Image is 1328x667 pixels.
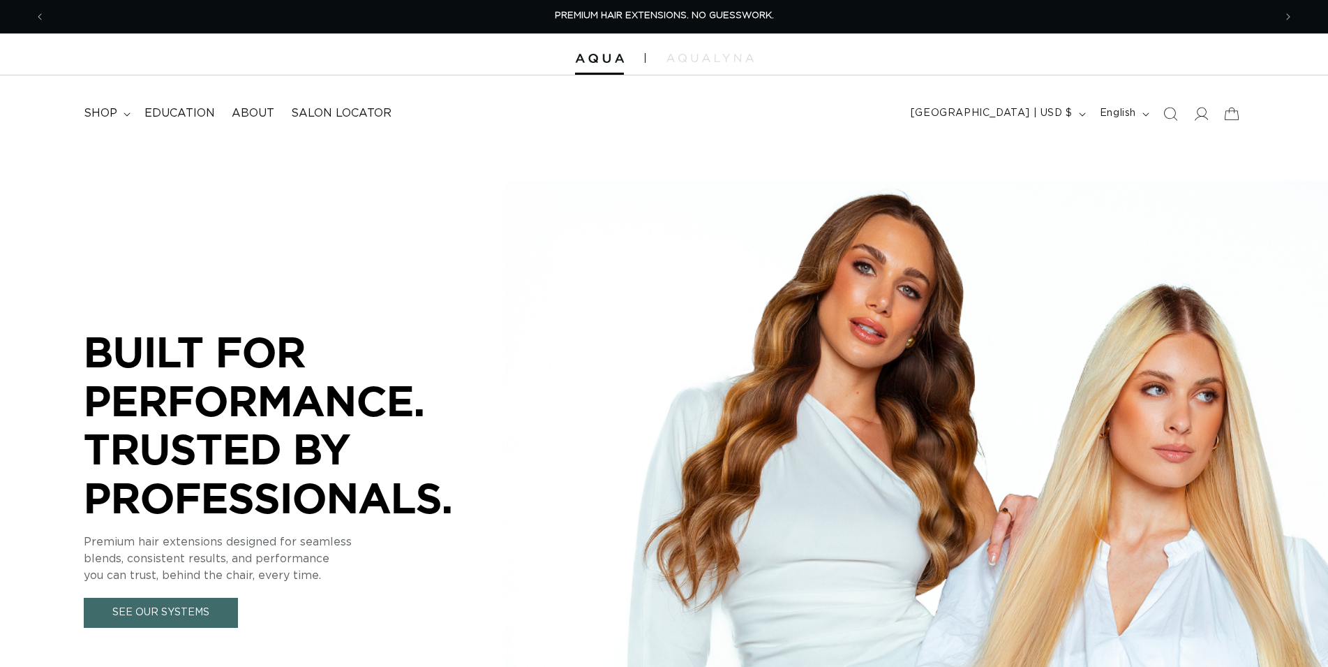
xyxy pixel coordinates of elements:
[84,106,117,121] span: shop
[1091,101,1155,127] button: English
[555,11,774,20] span: PREMIUM HAIR EXTENSIONS. NO GUESSWORK.
[1273,3,1304,30] button: Next announcement
[666,54,754,62] img: aqualyna.com
[136,98,223,129] a: Education
[144,106,215,121] span: Education
[84,328,502,522] p: BUILT FOR PERFORMANCE. TRUSTED BY PROFESSIONALS.
[291,106,391,121] span: Salon Locator
[1155,98,1186,129] summary: Search
[232,106,274,121] span: About
[75,98,136,129] summary: shop
[575,54,624,64] img: Aqua Hair Extensions
[84,598,238,628] a: See Our Systems
[283,98,400,129] a: Salon Locator
[902,101,1091,127] button: [GEOGRAPHIC_DATA] | USD $
[84,534,502,584] p: Premium hair extensions designed for seamless blends, consistent results, and performance you can...
[1100,106,1136,121] span: English
[223,98,283,129] a: About
[911,106,1073,121] span: [GEOGRAPHIC_DATA] | USD $
[24,3,55,30] button: Previous announcement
